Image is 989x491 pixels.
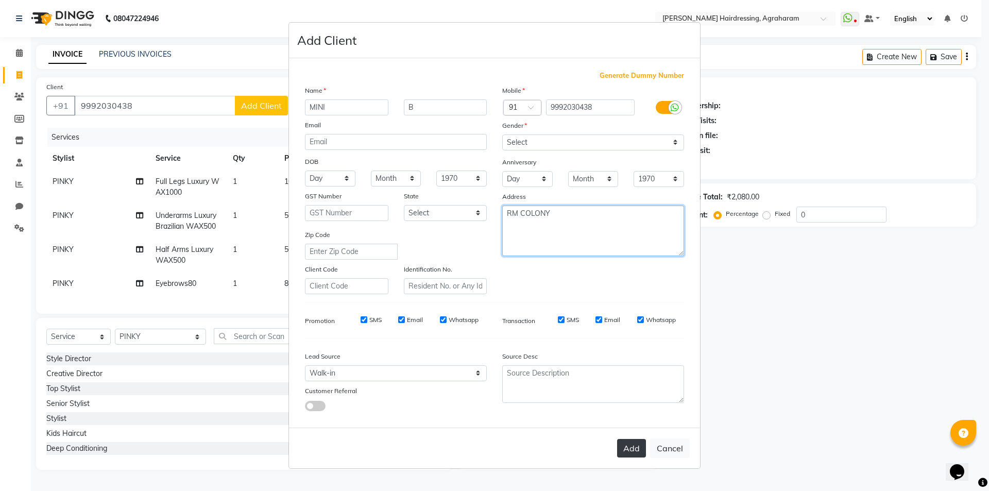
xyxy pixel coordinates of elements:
label: Promotion [305,316,335,326]
label: Transaction [502,316,535,326]
iframe: chat widget [946,450,979,481]
span: Generate Dummy Number [600,71,684,81]
label: Whatsapp [646,315,676,325]
label: Source Desc [502,352,538,361]
button: Cancel [650,438,690,458]
label: Client Code [305,265,338,274]
input: Mobile [546,99,635,115]
input: First Name [305,99,388,115]
input: GST Number [305,205,388,221]
label: Email [305,121,321,130]
input: Last Name [404,99,487,115]
input: Email [305,134,487,150]
label: DOB [305,157,318,166]
h4: Add Client [297,31,356,49]
label: Address [502,192,526,201]
input: Enter Zip Code [305,244,398,260]
label: State [404,192,419,201]
button: Add [617,439,646,458]
label: SMS [567,315,579,325]
input: Resident No. or Any Id [404,278,487,294]
label: Whatsapp [449,315,479,325]
input: Client Code [305,278,388,294]
label: Lead Source [305,352,340,361]
label: Anniversary [502,158,536,167]
label: Identification No. [404,265,452,274]
label: Email [604,315,620,325]
label: Customer Referral [305,386,357,396]
label: Name [305,86,326,95]
label: Zip Code [305,230,330,240]
label: GST Number [305,192,342,201]
label: SMS [369,315,382,325]
label: Email [407,315,423,325]
label: Mobile [502,86,525,95]
label: Gender [502,121,527,130]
